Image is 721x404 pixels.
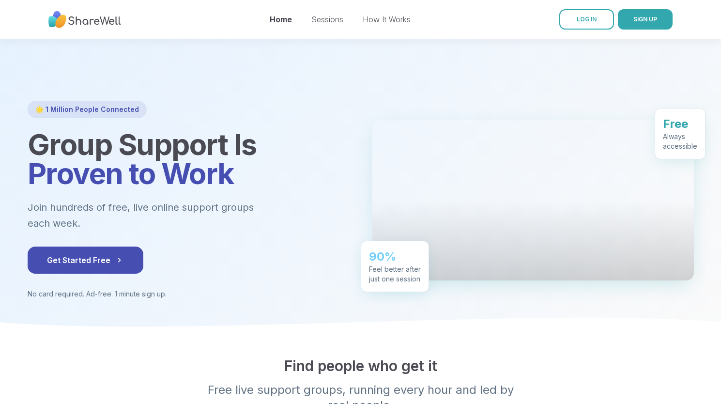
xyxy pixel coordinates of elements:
div: Always accessible [663,131,697,151]
h1: Group Support Is [28,130,349,188]
button: SIGN UP [618,9,673,30]
span: Proven to Work [28,156,234,191]
h2: Find people who get it [28,357,694,374]
span: LOG IN [577,16,597,23]
a: Sessions [311,15,343,24]
div: 🌟 1 Million People Connected [28,101,147,118]
span: Get Started Free [47,254,124,266]
p: No card required. Ad-free. 1 minute sign up. [28,289,349,299]
span: SIGN UP [633,16,657,23]
a: How It Works [363,15,411,24]
img: ShareWell Nav Logo [48,6,121,33]
div: 90% [369,249,421,264]
div: Free [663,116,697,131]
p: Join hundreds of free, live online support groups each week. [28,200,307,231]
button: Get Started Free [28,247,143,274]
a: Home [270,15,292,24]
div: Feel better after just one session [369,264,421,283]
a: LOG IN [559,9,614,30]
